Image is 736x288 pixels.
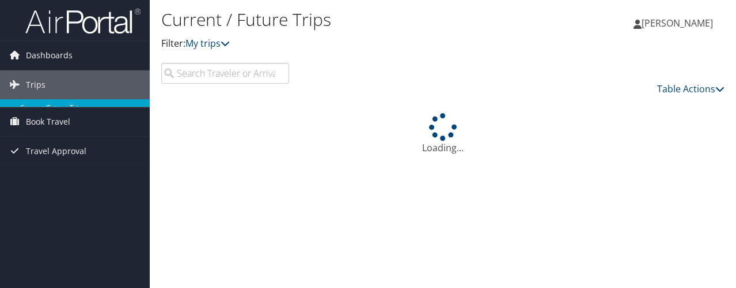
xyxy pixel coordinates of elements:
[25,8,141,35] img: airportal-logo.png
[161,63,289,84] input: Search Traveler or Arrival City
[185,37,230,50] a: My trips
[26,137,86,166] span: Travel Approval
[642,17,713,29] span: [PERSON_NAME]
[633,6,724,40] a: [PERSON_NAME]
[657,83,724,95] a: Table Actions
[26,41,73,70] span: Dashboards
[26,107,70,136] span: Book Travel
[161,113,724,155] div: Loading...
[161,36,537,51] p: Filter:
[26,70,45,99] span: Trips
[161,8,537,32] h1: Current / Future Trips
